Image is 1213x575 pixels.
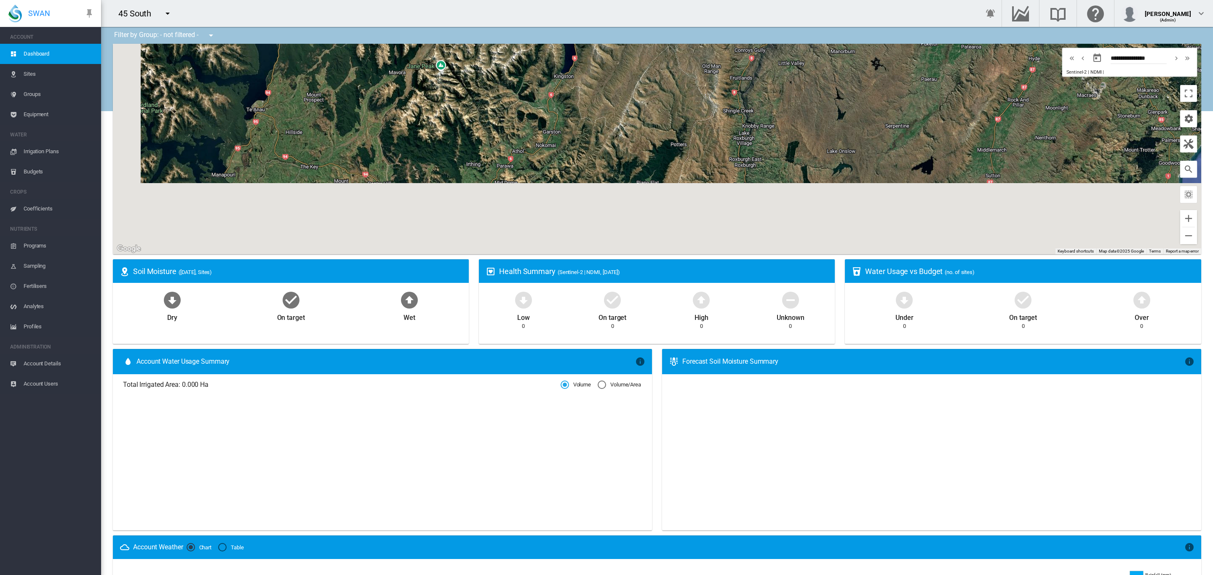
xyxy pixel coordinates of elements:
[1013,290,1033,310] md-icon: icon-checkbox-marked-circle
[682,357,1184,366] div: Forecast Soil Moisture Summary
[1180,186,1197,203] button: icon-select-all
[1077,53,1088,63] button: icon-chevron-left
[133,266,462,277] div: Soil Moisture
[159,5,176,22] button: icon-menu-down
[218,543,244,551] md-radio-button: Table
[1160,18,1176,22] span: (Admin)
[133,543,183,552] div: Account Weather
[1184,114,1194,124] md-icon: icon-cog
[669,357,679,367] md-icon: icon-thermometer-lines
[28,8,50,19] span: SWAN
[399,290,419,310] md-icon: icon-arrow-up-bold-circle
[852,266,862,277] md-icon: icon-cup-water
[561,381,591,389] md-radio-button: Volume
[1103,69,1104,75] span: |
[700,322,703,330] div: 0
[1184,189,1194,200] md-icon: icon-select-all
[24,276,94,296] span: Fertilisers
[1183,53,1192,63] md-icon: icon-chevron-double-right
[187,543,212,551] md-radio-button: Chart
[24,374,94,394] span: Account Users
[1058,248,1094,254] button: Keyboard shortcuts
[1180,110,1197,127] button: icon-cog
[499,266,828,277] div: Health Summary
[1099,249,1144,253] span: Map data ©2025 Google
[598,381,641,389] md-radio-button: Volume/Area
[1089,50,1106,67] button: md-calendar
[10,128,94,141] span: WATER
[24,141,94,162] span: Irrigation Plans
[1171,53,1182,63] button: icon-chevron-right
[1184,542,1194,552] md-icon: icon-information
[24,256,94,276] span: Sampling
[24,199,94,219] span: Coefficients
[1182,53,1193,63] button: icon-chevron-double-right
[1022,322,1025,330] div: 0
[1140,322,1143,330] div: 0
[1009,310,1037,322] div: On target
[691,290,711,310] md-icon: icon-arrow-up-bold-circle
[24,64,94,84] span: Sites
[982,5,999,22] button: icon-bell-ring
[163,8,173,19] md-icon: icon-menu-down
[10,222,94,236] span: NUTRIENTS
[1085,8,1106,19] md-icon: Click here for help
[24,296,94,317] span: Analytes
[277,310,305,322] div: On target
[108,27,222,44] div: Filter by Group: - not filtered -
[517,310,530,322] div: Low
[513,290,534,310] md-icon: icon-arrow-down-bold-circle
[486,266,496,277] md-icon: icon-heart-box-outline
[1184,164,1194,174] md-icon: icon-magnify
[602,290,623,310] md-icon: icon-checkbox-marked-circle
[865,266,1194,277] div: Water Usage vs Budget
[118,8,159,19] div: 45 South
[24,236,94,256] span: Programs
[123,380,561,389] span: Total Irrigated Area: 0.000 Ha
[179,269,212,275] span: ([DATE], Sites)
[1121,5,1138,22] img: profile.jpg
[635,357,645,367] md-icon: icon-information
[1180,85,1197,102] button: Toggle fullscreen view
[1172,53,1181,63] md-icon: icon-chevron-right
[558,269,620,275] span: (Sentinel-2 | NDMI, [DATE])
[10,30,94,44] span: ACCOUNT
[1180,161,1197,178] button: icon-magnify
[1066,69,1101,75] span: Sentinel-2 | NDMI
[203,27,219,44] button: icon-menu-down
[903,322,906,330] div: 0
[24,354,94,374] span: Account Details
[1135,310,1149,322] div: Over
[1066,53,1077,63] button: icon-chevron-double-left
[1180,210,1197,227] button: Zoom in
[1078,53,1087,63] md-icon: icon-chevron-left
[162,290,182,310] md-icon: icon-arrow-down-bold-circle
[10,340,94,354] span: ADMINISTRATION
[1145,6,1191,15] div: [PERSON_NAME]
[522,322,525,330] div: 0
[24,317,94,337] span: Profiles
[24,84,94,104] span: Groups
[894,290,914,310] md-icon: icon-arrow-down-bold-circle
[10,185,94,199] span: CROPS
[611,322,614,330] div: 0
[1067,53,1077,63] md-icon: icon-chevron-double-left
[598,310,626,322] div: On target
[123,357,133,367] md-icon: icon-water
[1149,249,1161,253] a: Terms
[1196,8,1206,19] md-icon: icon-chevron-down
[24,104,94,125] span: Equipment
[945,269,975,275] span: (no. of sites)
[986,8,996,19] md-icon: icon-bell-ring
[120,542,130,552] md-icon: icon-weather-cloudy
[167,310,177,322] div: Dry
[206,30,216,40] md-icon: icon-menu-down
[695,310,708,322] div: High
[24,162,94,182] span: Budgets
[403,310,415,322] div: Wet
[115,243,143,254] img: Google
[1010,8,1031,19] md-icon: Go to the Data Hub
[1132,290,1152,310] md-icon: icon-arrow-up-bold-circle
[84,8,94,19] md-icon: icon-pin
[120,266,130,277] md-icon: icon-map-marker-radius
